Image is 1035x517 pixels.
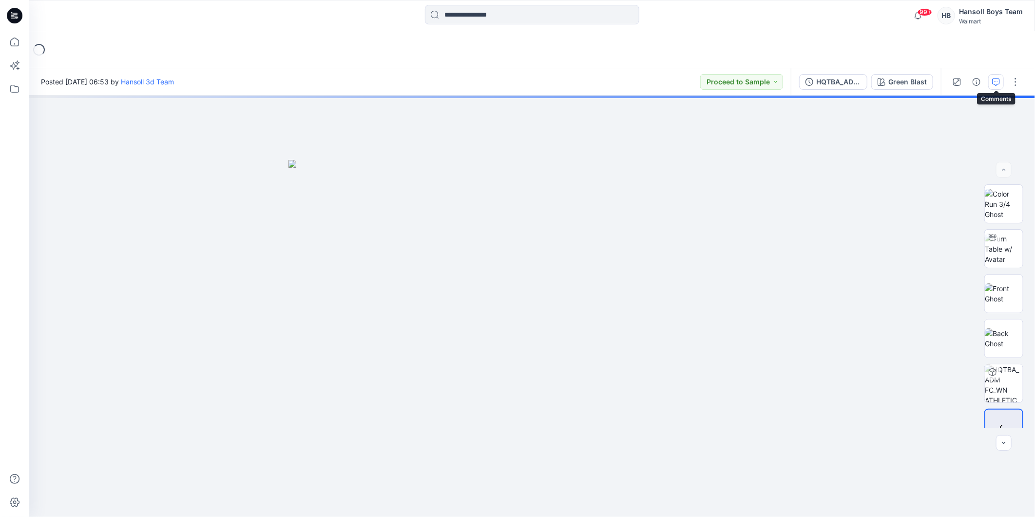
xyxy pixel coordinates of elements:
img: Back Ghost [985,328,1023,349]
button: Details [969,74,984,90]
img: HQTBA_ADM FC_WN ATHLETIC SET TOP Green Blast [985,364,1023,402]
div: Hansoll Boys Team [959,6,1023,18]
button: HQTBA_ADM FC_WN ATHLETIC SET TOP [799,74,867,90]
div: HQTBA_ADM FC_WN ATHLETIC SET TOP [816,77,861,87]
img: eyJhbGciOiJIUzI1NiIsImtpZCI6IjAiLCJzbHQiOiJzZXMiLCJ0eXAiOiJKV1QifQ.eyJkYXRhIjp7InR5cGUiOiJzdG9yYW... [288,160,776,517]
img: Front Ghost [985,283,1023,304]
div: HB [938,7,955,24]
span: 99+ [918,8,932,16]
img: Color Run 3/4 Ghost [985,189,1023,219]
div: Green Blast [888,77,927,87]
span: Posted [DATE] 06:53 by [41,77,174,87]
img: Turn Table w/ Avatar [985,234,1023,264]
div: Walmart [959,18,1023,25]
button: Green Blast [871,74,933,90]
a: Hansoll 3d Team [121,78,174,86]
